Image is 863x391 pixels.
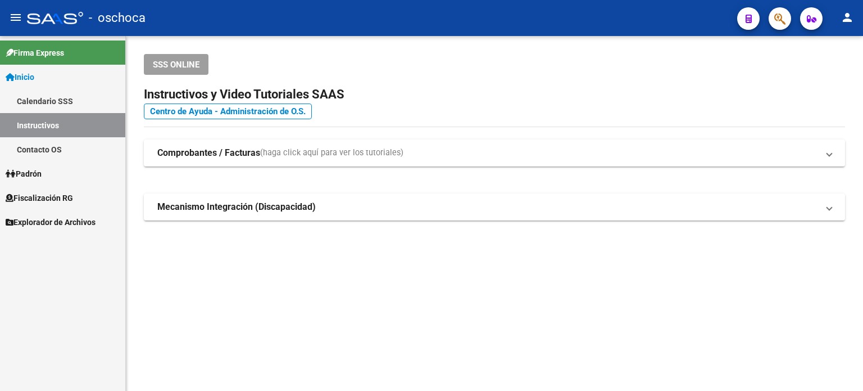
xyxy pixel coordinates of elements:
iframe: Intercom live chat [825,353,852,380]
strong: Comprobantes / Facturas [157,147,260,159]
span: SSS ONLINE [153,60,199,70]
span: Padrón [6,168,42,180]
strong: Mecanismo Integración (Discapacidad) [157,201,316,213]
mat-expansion-panel-header: Mecanismo Integración (Discapacidad) [144,194,845,221]
mat-icon: person [841,11,854,24]
span: Explorador de Archivos [6,216,96,228]
span: Firma Express [6,47,64,59]
span: Inicio [6,71,34,83]
a: Centro de Ayuda - Administración de O.S. [144,104,312,119]
span: (haga click aquí para ver los tutoriales) [260,147,403,159]
mat-expansion-panel-header: Comprobantes / Facturas(haga click aquí para ver los tutoriales) [144,140,845,167]
mat-icon: menu [9,11,22,24]
h2: Instructivos y Video Tutoriales SAAS [144,84,845,105]
button: SSS ONLINE [144,54,208,75]
span: Fiscalización RG [6,192,73,204]
span: - oschoca [89,6,146,30]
